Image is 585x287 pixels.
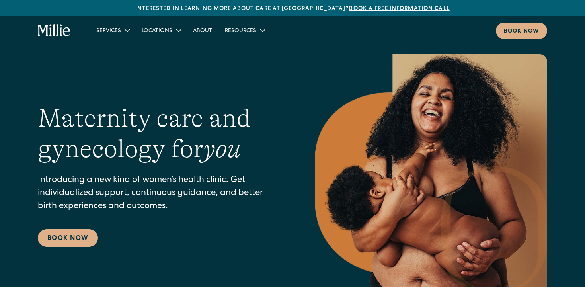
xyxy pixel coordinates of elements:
[90,24,135,37] div: Services
[142,27,172,35] div: Locations
[225,27,256,35] div: Resources
[96,27,121,35] div: Services
[135,24,187,37] div: Locations
[38,174,283,213] p: Introducing a new kind of women’s health clinic. Get individualized support, continuous guidance,...
[38,24,71,37] a: home
[187,24,218,37] a: About
[496,23,547,39] a: Book now
[504,27,539,36] div: Book now
[203,135,241,163] em: you
[349,6,449,12] a: Book a free information call
[38,103,283,164] h1: Maternity care and gynecology for
[38,229,98,247] a: Book Now
[218,24,271,37] div: Resources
